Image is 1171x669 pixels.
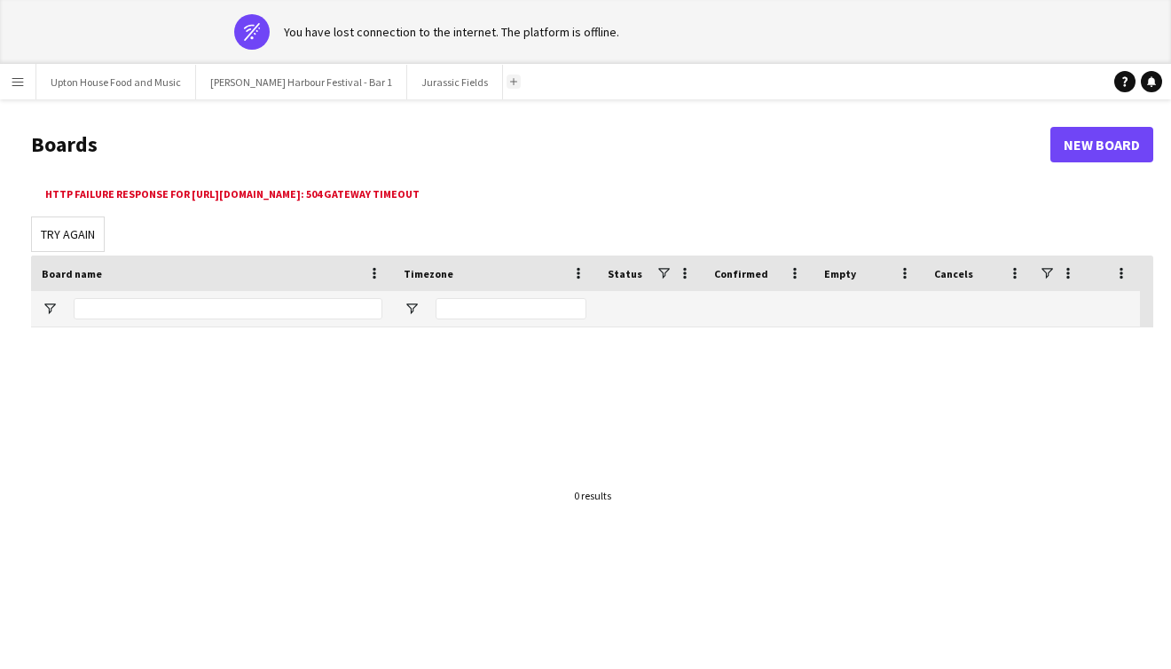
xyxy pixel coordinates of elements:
span: Confirmed [714,267,768,280]
button: Upton House Food and Music [36,65,196,99]
h3: Http failure response for [URL][DOMAIN_NAME]: 504 Gateway Timeout [45,186,1139,202]
button: Open Filter Menu [404,301,420,317]
span: Empty [824,267,856,280]
input: Board name Filter Input [74,298,382,319]
h1: Boards [31,131,1050,158]
button: Open Filter Menu [42,301,58,317]
div: 0 results [574,489,611,502]
span: Try Again [41,226,95,242]
span: Board name [42,267,102,280]
span: Cancels [934,267,973,280]
div: You have lost connection to the internet. The platform is offline. [284,24,619,40]
span: Timezone [404,267,453,280]
button: Jurassic Fields [407,65,503,99]
button: [PERSON_NAME] Harbour Festival - Bar 1 [196,65,407,99]
a: New Board [1050,127,1153,162]
input: Timezone Filter Input [436,298,586,319]
span: Status [608,267,642,280]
